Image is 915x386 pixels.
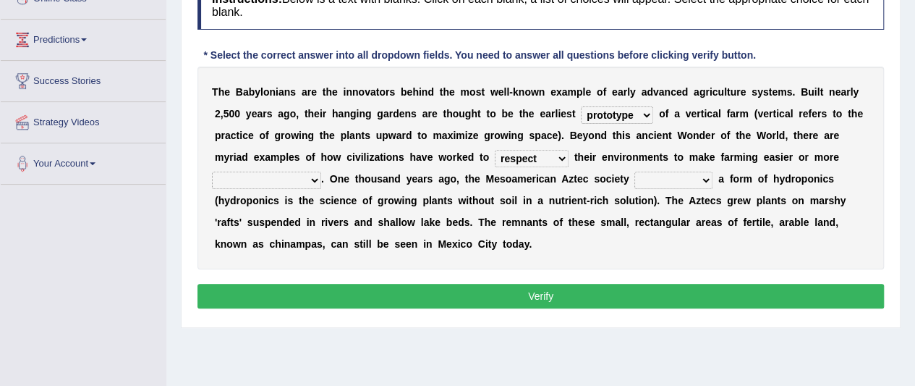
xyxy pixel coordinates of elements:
b: r [386,86,389,98]
b: f [726,130,730,141]
b: g [307,130,314,141]
b: i [558,108,561,119]
b: d [600,130,607,141]
b: e [585,86,591,98]
b: W [757,130,766,141]
b: o [290,108,297,119]
b: d [393,108,399,119]
b: t [736,130,739,141]
b: s [752,86,757,98]
b: e [803,108,809,119]
b: a [278,86,284,98]
b: t [417,130,421,141]
b: B [801,86,808,98]
b: l [582,86,585,98]
b: i [704,108,707,119]
b: a [641,86,647,98]
b: f [808,108,812,119]
b: r [799,108,802,119]
b: n [693,130,699,141]
b: h [412,86,419,98]
b: a [396,130,402,141]
b: u [459,108,465,119]
b: e [248,130,254,141]
b: i [622,130,625,141]
b: r [846,86,850,98]
b: o [469,86,476,98]
b: l [506,86,509,98]
b: s [821,108,827,119]
b: s [290,86,296,98]
b: r [427,108,431,119]
b: e [691,108,697,119]
b: t [320,130,323,141]
b: n [595,130,601,141]
b: v [757,108,763,119]
b: o [720,130,727,141]
b: e [561,108,566,119]
b: i [465,130,468,141]
b: r [711,130,715,141]
b: m [460,86,469,98]
b: o [597,86,603,98]
b: m [739,108,748,119]
b: p [535,130,541,141]
b: e [741,86,746,98]
b: r [817,108,821,119]
b: r [389,108,393,119]
b: e [763,108,769,119]
b: h [307,108,314,119]
b: h [739,130,746,141]
b: . [792,86,795,98]
b: o [588,130,595,141]
b: e [314,108,320,119]
b: e [552,130,558,141]
b: l [850,86,853,98]
b: n [346,86,352,98]
b: x [447,130,453,141]
b: d [427,86,434,98]
b: o [284,130,291,141]
b: a [636,130,642,141]
b: e [857,108,863,119]
b: m [567,86,576,98]
b: n [422,86,428,98]
b: r [772,130,775,141]
b: o [259,130,265,141]
b: a [674,108,680,119]
b: h [323,130,329,141]
b: l [555,108,558,119]
b: a [257,108,263,119]
b: t [477,108,481,119]
b: g [377,108,383,119]
b: o [494,130,501,141]
b: o [358,86,365,98]
b: f [265,130,269,141]
b: a [712,108,718,119]
b: e [332,86,338,98]
b: a [694,86,699,98]
b: t [305,108,308,119]
b: r [736,108,739,119]
b: o [686,130,693,141]
b: i [508,130,511,141]
b: s [475,86,481,98]
b: a [541,130,547,141]
b: t [486,108,490,119]
b: r [551,108,555,119]
b: t [793,130,797,141]
b: s [267,108,273,119]
b: o [379,86,386,98]
b: r [221,130,224,141]
b: u [376,130,383,141]
b: e [399,108,405,119]
b: t [613,130,616,141]
b: c [712,86,718,98]
b: f [603,86,606,98]
b: h [851,108,858,119]
b: a [659,86,665,98]
b: a [349,130,355,141]
b: k [513,86,519,98]
b: n [359,108,365,119]
button: Verify [197,284,884,309]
